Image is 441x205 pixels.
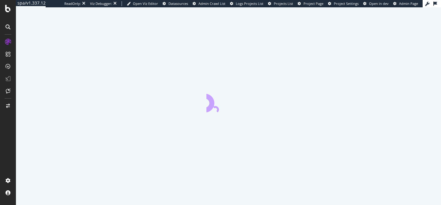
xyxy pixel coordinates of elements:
[363,1,389,6] a: Open in dev
[64,1,81,6] div: ReadOnly:
[334,1,359,6] span: Project Settings
[193,1,225,6] a: Admin Crawl List
[369,1,389,6] span: Open in dev
[236,1,263,6] span: Logs Projects List
[298,1,323,6] a: Project Page
[399,1,418,6] span: Admin Page
[268,1,293,6] a: Projects List
[274,1,293,6] span: Projects List
[328,1,359,6] a: Project Settings
[133,1,158,6] span: Open Viz Editor
[206,90,251,112] div: animation
[303,1,323,6] span: Project Page
[198,1,225,6] span: Admin Crawl List
[168,1,188,6] span: Datasources
[230,1,263,6] a: Logs Projects List
[393,1,418,6] a: Admin Page
[127,1,158,6] a: Open Viz Editor
[163,1,188,6] a: Datasources
[90,1,112,6] div: Viz Debugger:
